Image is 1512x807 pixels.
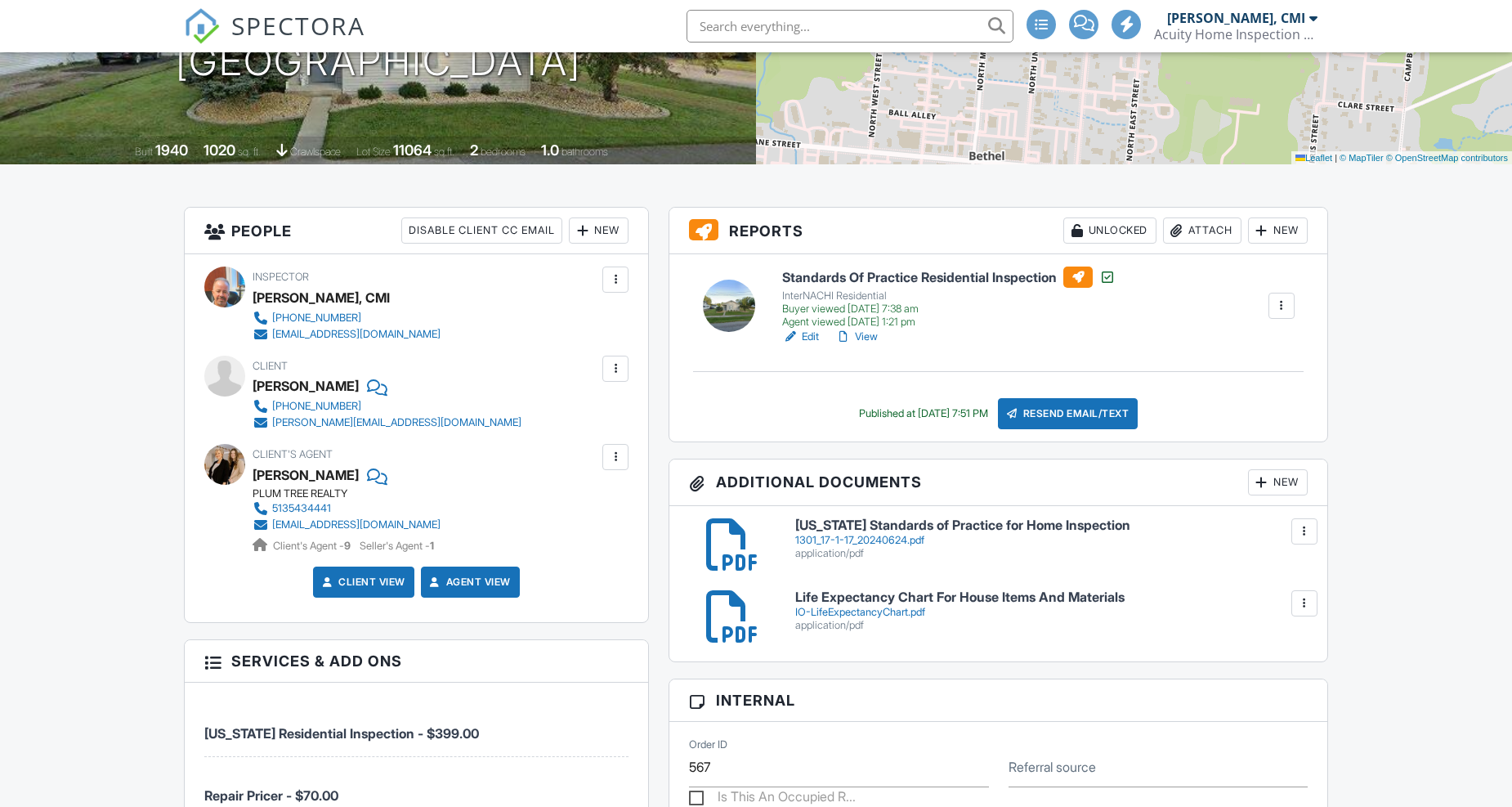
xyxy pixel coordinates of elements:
[470,141,478,159] div: 2
[1063,217,1156,244] div: Unlocked
[273,540,353,552] span: Client's Agent -
[669,208,1327,254] h3: Reports
[253,500,441,517] a: 5135434441
[430,540,434,552] strong: 1
[185,208,648,254] h3: People
[272,518,441,531] div: [EMAIL_ADDRESS][DOMAIN_NAME]
[1340,153,1384,163] a: © MapTiler
[253,310,441,326] a: [PHONE_NUMBER]
[782,316,1116,329] div: Agent viewed [DATE] 1:21 pm
[835,329,878,345] a: View
[434,146,454,158] span: sq.ft.
[782,329,819,345] a: Edit
[782,303,1116,316] div: Buyer viewed [DATE] 7:38 am
[782,267,1116,288] h6: Standards Of Practice Residential Inspection
[253,517,441,533] a: [EMAIL_ADDRESS][DOMAIN_NAME]
[1295,153,1332,163] a: Leaflet
[253,374,359,398] div: [PERSON_NAME]
[344,540,351,552] strong: 9
[569,217,629,244] div: New
[1009,758,1096,776] label: Referral source
[253,463,359,487] a: [PERSON_NAME]
[669,679,1327,722] h3: Internal
[427,574,511,590] a: Agent View
[859,407,988,420] div: Published at [DATE] 7:51 PM
[185,640,648,683] h3: Services & Add ons
[253,487,454,500] div: PLUM TREE REALTY
[669,460,1327,506] h3: Additional Documents
[272,502,331,515] div: 5135434441
[1386,153,1508,163] a: © OpenStreetMap contributors
[1163,217,1241,244] div: Attach
[253,415,521,431] a: [PERSON_NAME][EMAIL_ADDRESS][DOMAIN_NAME]
[541,141,559,159] div: 1.0
[238,146,261,158] span: sq. ft.
[795,590,1308,605] h6: Life Expectancy Chart For House Items And Materials
[795,534,1308,547] div: 1301_17-1-17_20240624.pdf
[782,289,1116,303] div: InterNACHI Residential
[998,398,1138,429] div: Resend Email/Text
[253,398,521,415] a: [PHONE_NUMBER]
[253,285,390,310] div: [PERSON_NAME], CMI
[253,271,309,283] span: Inspector
[687,10,1013,43] input: Search everything...
[360,540,434,552] span: Seller's Agent -
[393,141,432,159] div: 11064
[135,146,153,158] span: Built
[1167,10,1305,26] div: [PERSON_NAME], CMI
[795,619,1308,632] div: application/pdf
[356,146,391,158] span: Lot Size
[1335,153,1337,163] span: |
[1248,217,1308,244] div: New
[272,312,361,325] div: [PHONE_NUMBER]
[184,22,365,56] a: SPECTORA
[319,574,405,590] a: Client View
[481,146,526,158] span: bedrooms
[1154,26,1317,43] div: Acuity Home Inspection Services
[795,606,1308,619] div: IO-LifeExpectancyChart.pdf
[272,328,441,341] div: [EMAIL_ADDRESS][DOMAIN_NAME]
[204,725,479,742] span: [US_STATE] Residential Inspection - $399.00
[561,146,608,158] span: bathrooms
[795,518,1308,533] h6: [US_STATE] Standards of Practice for Home Inspection
[155,141,188,159] div: 1940
[253,360,288,372] span: Client
[253,448,333,460] span: Client's Agent
[204,695,629,756] li: Service: Ohio Residential Inspection
[795,590,1308,632] a: Life Expectancy Chart For House Items And Materials IO-LifeExpectancyChart.pdf application/pdf
[272,416,521,429] div: [PERSON_NAME][EMAIL_ADDRESS][DOMAIN_NAME]
[795,547,1308,560] div: application/pdf
[795,518,1308,560] a: [US_STATE] Standards of Practice for Home Inspection 1301_17-1-17_20240624.pdf application/pdf
[204,787,338,804] span: Repair Pricer - $70.00
[253,326,441,343] a: [EMAIL_ADDRESS][DOMAIN_NAME]
[1248,469,1308,495] div: New
[204,141,235,159] div: 1020
[689,738,727,752] label: Order ID
[401,217,562,244] div: Disable Client CC Email
[184,8,220,44] img: The Best Home Inspection Software - Spectora
[782,267,1116,329] a: Standards Of Practice Residential Inspection InterNACHI Residential Buyer viewed [DATE] 7:38 am A...
[290,146,341,158] span: crawlspace
[272,400,361,413] div: [PHONE_NUMBER]
[231,8,365,43] span: SPECTORA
